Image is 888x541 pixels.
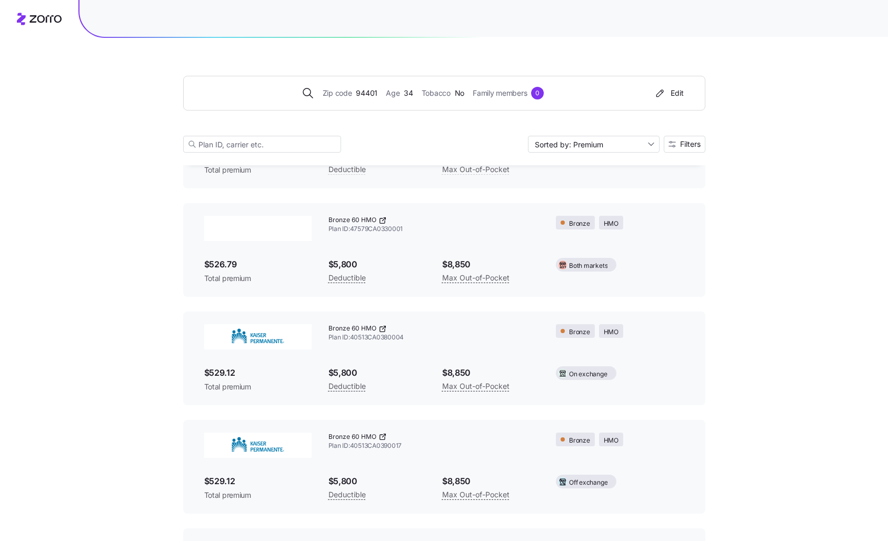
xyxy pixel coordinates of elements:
span: Max Out-of-Pocket [442,163,510,176]
span: Total premium [204,490,312,500]
span: $5,800 [328,475,425,488]
img: Kaiser Permanente [204,433,312,458]
span: Deductible [328,488,366,501]
span: Total premium [204,382,312,392]
span: $8,850 [442,366,539,379]
span: 94401 [356,87,377,99]
span: Deductible [328,163,366,176]
img: Chinese Community Health Plan [204,216,312,241]
span: Max Out-of-Pocket [442,488,510,501]
span: Family members [473,87,527,99]
span: Deductible [328,272,366,284]
span: Total premium [204,273,312,284]
input: Sort by [528,136,660,153]
span: $526.79 [204,258,312,271]
img: Kaiser Permanente [204,324,312,349]
span: Plan ID: 40513CA0390017 [328,442,540,450]
span: $8,850 [442,258,539,271]
span: Zip code [323,87,352,99]
span: HMO [604,327,618,337]
span: Max Out-of-Pocket [442,272,510,284]
span: Filters [680,141,701,148]
span: $529.12 [204,475,312,488]
span: Plan ID: 40513CA0380004 [328,333,540,342]
span: $5,800 [328,258,425,271]
span: Off exchange [569,478,607,488]
span: Plan ID: 47579CA0330001 [328,225,540,234]
button: Edit [650,85,688,102]
span: Tobacco [422,87,451,99]
span: 34 [404,87,413,99]
span: Bronze [569,436,590,446]
span: No [455,87,464,99]
span: On exchange [569,369,607,379]
span: HMO [604,436,618,446]
span: Deductible [328,380,366,393]
span: Age [386,87,400,99]
span: $8,850 [442,475,539,488]
span: $529.12 [204,366,312,379]
span: Max Out-of-Pocket [442,380,510,393]
span: Bronze 60 HMO [328,324,376,333]
span: Both markets [569,261,607,271]
span: Total premium [204,165,312,175]
button: Filters [664,136,705,153]
div: 0 [531,87,544,99]
span: $5,800 [328,366,425,379]
span: Bronze 60 HMO [328,433,376,442]
span: Bronze 60 HMO [328,216,376,225]
span: HMO [604,219,618,229]
span: Bronze [569,219,590,229]
span: Bronze [569,327,590,337]
div: Edit [654,88,684,98]
input: Plan ID, carrier etc. [183,136,341,153]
